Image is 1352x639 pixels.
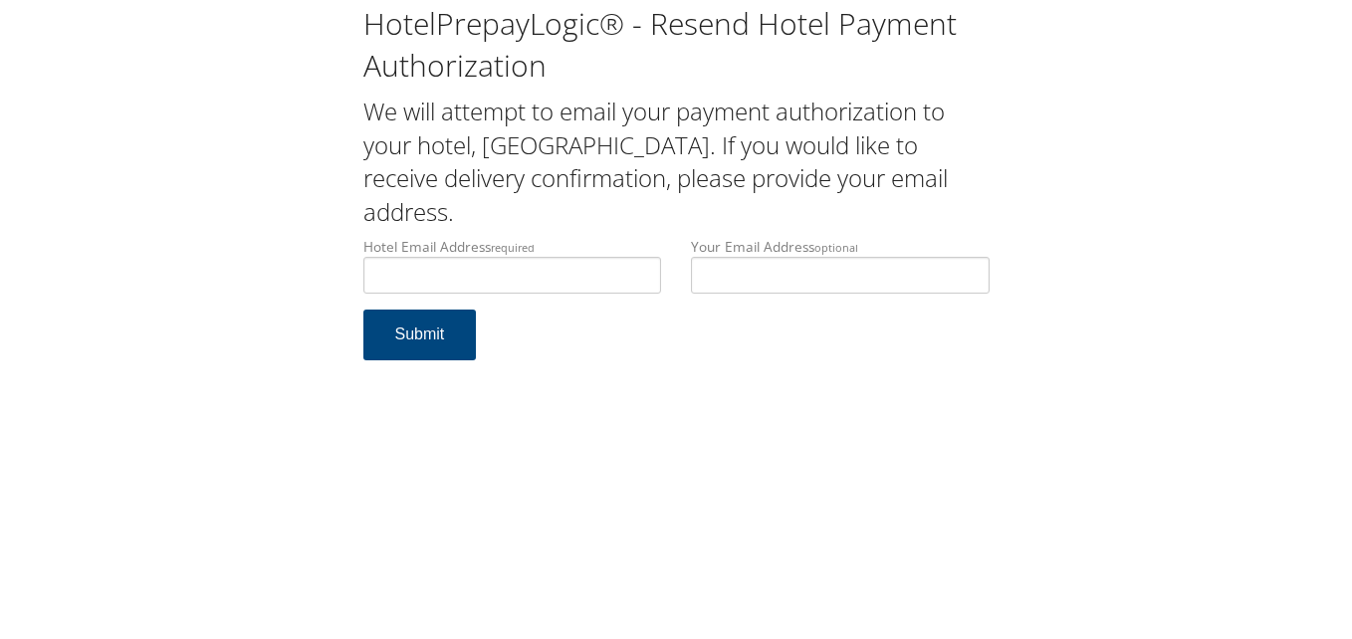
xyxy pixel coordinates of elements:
label: Your Email Address [691,237,990,294]
input: Hotel Email Addressrequired [363,257,662,294]
h1: HotelPrepayLogic® - Resend Hotel Payment Authorization [363,3,990,87]
h2: We will attempt to email your payment authorization to your hotel, [GEOGRAPHIC_DATA]. If you woul... [363,95,990,228]
button: Submit [363,310,477,360]
label: Hotel Email Address [363,237,662,294]
small: optional [814,240,858,255]
input: Your Email Addressoptional [691,257,990,294]
small: required [491,240,535,255]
